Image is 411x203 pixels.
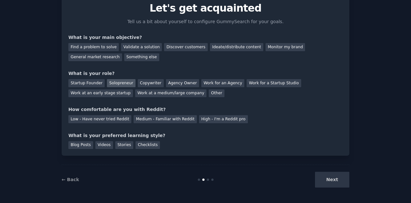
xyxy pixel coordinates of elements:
div: Agency Owner [166,79,199,87]
div: Validate a solution [121,43,162,51]
a: ← Back [62,177,79,182]
div: What is your main objective? [68,34,343,41]
div: Startup Founder [68,79,105,87]
div: Discover customers [164,43,207,51]
div: Checklists [136,141,160,149]
div: Low - Have never tried Reddit [68,115,131,123]
div: General market research [68,53,122,61]
div: Something else [124,53,159,61]
div: Monitor my brand [266,43,305,51]
div: Videos [95,141,113,149]
div: What is your role? [68,70,343,77]
div: Other [209,89,224,97]
div: What is your preferred learning style? [68,132,343,139]
div: Medium - Familiar with Reddit [134,115,197,123]
div: Work for a Startup Studio [247,79,301,87]
div: Solopreneur [107,79,135,87]
div: Work for an Agency [201,79,244,87]
div: Find a problem to solve [68,43,119,51]
p: Let's get acquainted [68,3,343,14]
div: Ideate/distribute content [210,43,263,51]
div: Work at a medium/large company [135,89,206,97]
div: How comfortable are you with Reddit? [68,106,343,113]
div: Stories [115,141,133,149]
div: Copywriter [138,79,164,87]
p: Tell us a bit about yourself to configure GummySearch for your goals. [125,18,286,25]
div: High - I'm a Reddit pro [199,115,248,123]
div: Work at an early stage startup [68,89,133,97]
div: Blog Posts [68,141,93,149]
